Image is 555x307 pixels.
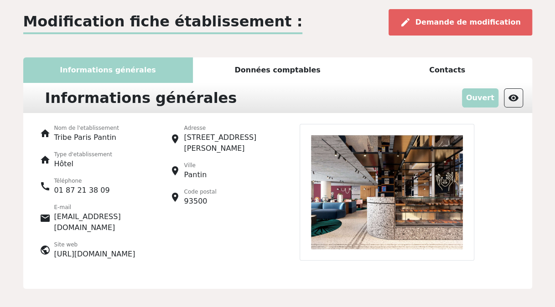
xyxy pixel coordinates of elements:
span: place [170,165,181,176]
div: Contacts [363,57,532,83]
p: Modification fiche établissement : [23,10,303,34]
div: Données comptables [193,57,363,83]
p: [STREET_ADDRESS][PERSON_NAME] [184,132,272,154]
p: Hôtel [54,159,112,169]
span: Demande de modification [415,18,521,26]
img: 1.jpg [300,124,474,261]
span: email [40,213,51,224]
p: [EMAIL_ADDRESS][DOMAIN_NAME] [54,211,142,233]
span: call [40,181,51,192]
p: Adresse [184,124,272,132]
span: place [170,133,181,144]
span: home [40,128,51,139]
span: public [40,245,51,256]
div: Informations générales [40,87,243,109]
p: L'établissement peut être fermé avec une demande de modification [462,88,498,107]
p: 93500 [184,196,217,207]
p: Nom de l'etablissement [54,124,119,132]
div: Informations générales [23,57,193,83]
p: Code postal [184,188,217,196]
span: home [40,154,51,165]
p: Site web [54,240,135,249]
button: visibility [504,88,523,107]
p: Type d'etablissement [54,150,112,159]
p: [URL][DOMAIN_NAME] [54,249,135,260]
p: Tribe Paris Pantin [54,132,119,143]
span: visibility [508,92,519,103]
p: E-mail [54,203,142,211]
p: 01 87 21 38 09 [54,185,110,196]
p: Téléphone [54,177,110,185]
span: edit [400,17,411,28]
p: Pantin [184,169,207,180]
p: Ville [184,161,207,169]
span: place [170,192,181,203]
